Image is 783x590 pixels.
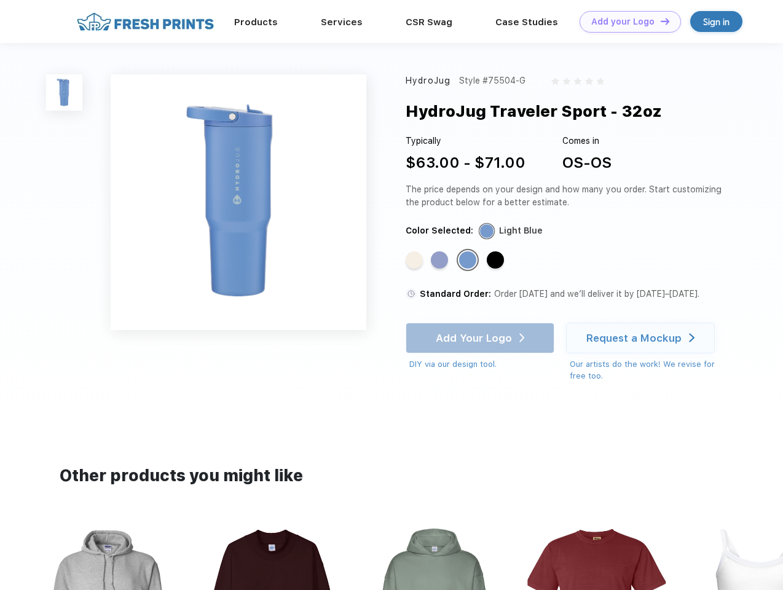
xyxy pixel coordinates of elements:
div: $63.00 - $71.00 [406,152,525,174]
img: white arrow [689,333,694,342]
div: Peri [431,251,448,269]
img: gray_star.svg [551,77,559,85]
img: fo%20logo%202.webp [73,11,218,33]
div: Typically [406,135,525,147]
div: Add your Logo [591,17,655,27]
img: func=resize&h=100 [46,74,82,111]
div: Request a Mockup [586,332,682,344]
div: Sign in [703,15,730,29]
div: DIY via our design tool. [409,358,554,371]
img: DT [661,18,669,25]
a: Sign in [690,11,742,32]
img: gray_star.svg [574,77,581,85]
div: The price depends on your design and how many you order. Start customizing the product below for ... [406,183,726,209]
img: func=resize&h=640 [111,74,366,330]
div: Our artists do the work! We revise for free too. [570,358,726,382]
div: Cream [406,251,423,269]
div: Style #75504-G [459,74,525,87]
div: HydroJug [406,74,451,87]
div: OS-OS [562,152,612,174]
div: Other products you might like [60,464,723,488]
span: Order [DATE] and we’ll deliver it by [DATE]–[DATE]. [494,289,699,299]
div: Black [487,251,504,269]
img: gray_star.svg [597,77,604,85]
a: Products [234,17,278,28]
div: Light Blue [499,224,543,237]
div: Light Blue [459,251,476,269]
img: gray_star.svg [585,77,592,85]
div: HydroJug Traveler Sport - 32oz [406,100,662,123]
img: standard order [406,288,417,299]
div: Comes in [562,135,612,147]
span: Standard Order: [420,289,491,299]
div: Color Selected: [406,224,473,237]
img: gray_star.svg [563,77,570,85]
